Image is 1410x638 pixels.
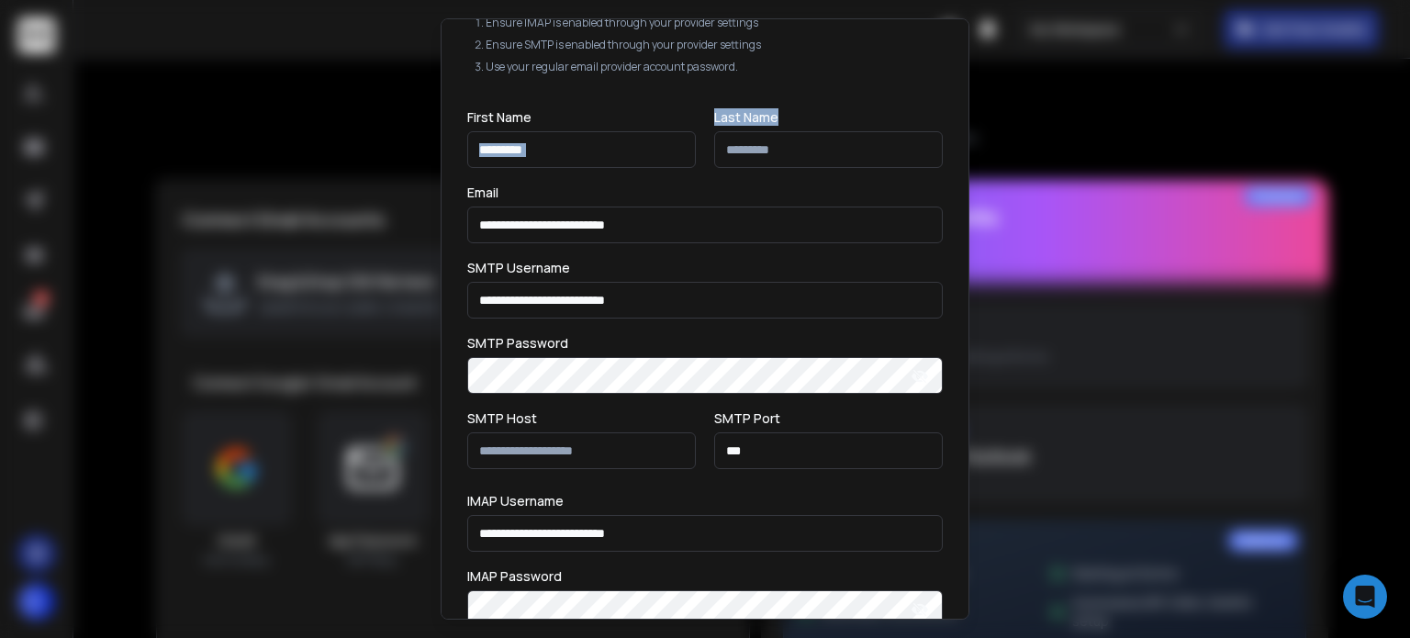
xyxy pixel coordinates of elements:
[486,60,943,74] li: Use your regular email provider account password.
[467,495,564,508] label: IMAP Username
[467,186,498,199] label: Email
[486,16,943,30] li: Ensure IMAP is enabled through your provider settings
[467,111,532,124] label: First Name
[486,38,943,52] li: Ensure SMTP is enabled through your provider settings
[714,412,780,425] label: SMTP Port
[467,412,537,425] label: SMTP Host
[1343,575,1387,619] div: Open Intercom Messenger
[467,337,568,350] label: SMTP Password
[467,570,562,583] label: IMAP Password
[467,262,570,274] label: SMTP Username
[714,111,778,124] label: Last Name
